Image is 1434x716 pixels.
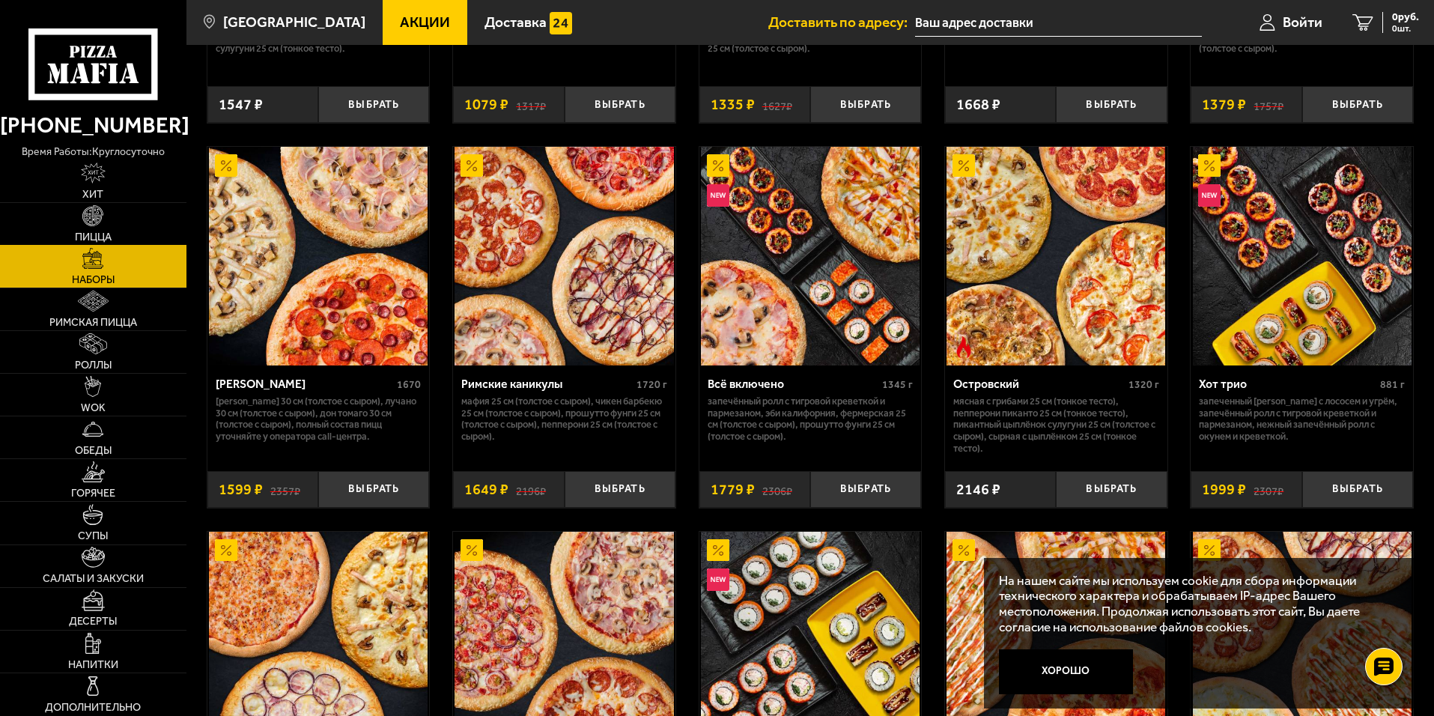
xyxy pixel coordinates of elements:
[1392,12,1419,22] span: 0 руб.
[461,395,667,443] p: Мафия 25 см (толстое с сыром), Чикен Барбекю 25 см (толстое с сыром), Прошутто Фунги 25 см (толст...
[1056,471,1167,508] button: Выбрать
[1198,539,1221,562] img: Акционный
[947,147,1165,365] img: Островский
[400,15,450,29] span: Акции
[215,539,237,562] img: Акционный
[71,488,115,499] span: Горячее
[484,15,547,29] span: Доставка
[945,147,1167,365] a: АкционныйОстрое блюдоОстровский
[461,539,483,562] img: Акционный
[953,154,975,177] img: Акционный
[637,378,667,391] span: 1720 г
[461,377,633,391] div: Римские каникулы
[1254,482,1283,497] s: 2307 ₽
[69,616,117,627] span: Десерты
[209,147,428,365] img: Хет Трик
[1283,15,1322,29] span: Войти
[708,377,879,391] div: Всё включено
[1302,86,1413,123] button: Выбрать
[956,97,1000,112] span: 1668 ₽
[882,378,913,391] span: 1345 г
[75,232,112,243] span: Пицца
[219,97,263,112] span: 1547 ₽
[464,482,508,497] span: 1649 ₽
[711,97,755,112] span: 1335 ₽
[711,482,755,497] span: 1779 ₽
[1193,147,1412,365] img: Хот трио
[1191,147,1413,365] a: АкционныйНовинкаХот трио
[49,318,137,328] span: Римская пицца
[75,446,112,456] span: Обеды
[223,15,365,29] span: [GEOGRAPHIC_DATA]
[762,97,792,112] s: 1627 ₽
[1392,24,1419,33] span: 0 шт.
[453,147,675,365] a: АкционныйРимские каникулы
[68,660,118,670] span: Напитки
[318,471,429,508] button: Выбрать
[397,378,421,391] span: 1670
[1380,378,1405,391] span: 881 г
[707,184,729,207] img: Новинка
[216,377,394,391] div: [PERSON_NAME]
[550,12,572,34] img: 15daf4d41897b9f0e9f617042186c801.svg
[707,568,729,591] img: Новинка
[207,147,430,365] a: АкционныйХет Трик
[1302,471,1413,508] button: Выбрать
[318,86,429,123] button: Выбрать
[1056,86,1167,123] button: Выбрать
[699,147,922,365] a: АкционныйНовинкаВсё включено
[516,482,546,497] s: 2196 ₽
[701,147,920,365] img: Всё включено
[45,703,141,713] span: Дополнительно
[707,154,729,177] img: Акционный
[999,573,1391,635] p: На нашем сайте мы используем cookie для сбора информации технического характера и обрабатываем IP...
[81,403,106,413] span: WOK
[707,539,729,562] img: Акционный
[516,97,546,112] s: 1317 ₽
[565,86,675,123] button: Выбрать
[956,482,1000,497] span: 2146 ₽
[455,147,673,365] img: Римские каникулы
[78,531,108,541] span: Супы
[915,9,1202,37] input: Ваш адрес доставки
[1254,97,1283,112] s: 1757 ₽
[953,539,975,562] img: Акционный
[461,154,483,177] img: Акционный
[1199,377,1376,391] div: Хот трио
[43,574,144,584] span: Салаты и закуски
[1198,154,1221,177] img: Акционный
[72,275,115,285] span: Наборы
[762,482,792,497] s: 2306 ₽
[464,97,508,112] span: 1079 ₽
[565,471,675,508] button: Выбрать
[953,395,1159,455] p: Мясная с грибами 25 см (тонкое тесто), Пепперони Пиканто 25 см (тонкое тесто), Пикантный цыплёнок...
[82,189,103,200] span: Хит
[219,482,263,497] span: 1599 ₽
[215,154,237,177] img: Акционный
[1202,482,1246,497] span: 1999 ₽
[1198,184,1221,207] img: Новинка
[810,86,921,123] button: Выбрать
[216,395,422,443] p: [PERSON_NAME] 30 см (толстое с сыром), Лучано 30 см (толстое с сыром), Дон Томаго 30 см (толстое ...
[999,649,1134,694] button: Хорошо
[1128,378,1159,391] span: 1320 г
[1199,395,1405,443] p: Запеченный [PERSON_NAME] с лососем и угрём, Запечённый ролл с тигровой креветкой и пармезаном, Не...
[953,377,1125,391] div: Островский
[708,395,914,443] p: Запечённый ролл с тигровой креветкой и пармезаном, Эби Калифорния, Фермерская 25 см (толстое с сы...
[768,15,915,29] span: Доставить по адресу:
[1202,97,1246,112] span: 1379 ₽
[75,360,112,371] span: Роллы
[270,482,300,497] s: 2357 ₽
[810,471,921,508] button: Выбрать
[953,336,975,359] img: Острое блюдо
